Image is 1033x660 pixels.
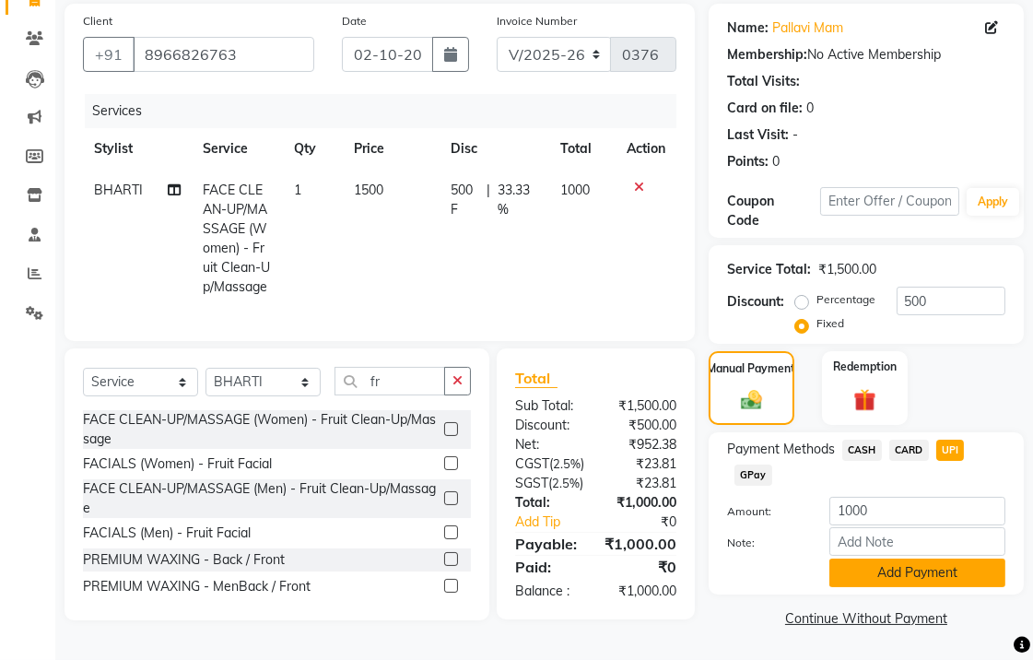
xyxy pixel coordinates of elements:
[833,359,897,375] label: Redemption
[727,260,811,279] div: Service Total:
[820,187,959,216] input: Enter Offer / Coupon Code
[967,188,1019,216] button: Apply
[596,556,691,578] div: ₹0
[83,550,285,570] div: PREMIUM WAXING - Back / Front
[727,440,835,459] span: Payment Methods
[501,493,596,513] div: Total:
[451,181,479,219] span: 500 F
[203,182,270,295] span: FACE CLEAN-UP/MASSAGE (Women) - Fruit Clean-Up/Massage
[342,13,367,29] label: Date
[552,476,580,490] span: 2.5%
[85,94,690,128] div: Services
[283,128,343,170] th: Qty
[549,128,616,170] th: Total
[616,128,676,170] th: Action
[772,152,780,171] div: 0
[829,559,1005,587] button: Add Payment
[501,556,596,578] div: Paid:
[501,435,596,454] div: Net:
[133,37,314,72] input: Search by Name/Mobile/Email/Code
[591,533,690,555] div: ₹1,000.00
[440,128,549,170] th: Disc
[936,440,965,461] span: UPI
[501,396,596,416] div: Sub Total:
[598,454,690,474] div: ₹23.81
[727,192,820,230] div: Coupon Code
[842,440,882,461] span: CASH
[294,182,301,198] span: 1
[708,360,796,377] label: Manual Payment
[712,609,1020,629] a: Continue Without Payment
[818,260,876,279] div: ₹1,500.00
[487,181,490,219] span: |
[83,37,135,72] button: +91
[816,291,875,308] label: Percentage
[727,72,800,91] div: Total Visits:
[501,513,612,532] a: Add Tip
[734,465,772,486] span: GPay
[847,386,884,414] img: _gift.svg
[727,125,789,145] div: Last Visit:
[612,513,690,532] div: ₹0
[829,527,1005,556] input: Add Note
[515,455,549,472] span: CGST
[83,577,311,596] div: PREMIUM WAXING - MenBack / Front
[501,474,597,493] div: ( )
[829,497,1005,525] input: Amount
[515,369,558,388] span: Total
[501,454,598,474] div: ( )
[772,18,843,38] a: Pallavi Mam
[713,503,816,520] label: Amount:
[192,128,283,170] th: Service
[553,456,581,471] span: 2.5%
[354,182,383,198] span: 1500
[727,18,769,38] div: Name:
[335,367,445,395] input: Search or Scan
[596,582,691,601] div: ₹1,000.00
[727,292,784,312] div: Discount:
[792,125,798,145] div: -
[343,128,440,170] th: Price
[83,13,112,29] label: Client
[596,493,691,513] div: ₹1,000.00
[734,388,769,412] img: _cash.svg
[83,128,192,170] th: Stylist
[501,582,596,601] div: Balance :
[727,99,803,118] div: Card on file:
[94,182,143,198] span: BHARTI
[498,181,538,219] span: 33.33 %
[497,13,577,29] label: Invoice Number
[727,152,769,171] div: Points:
[889,440,929,461] span: CARD
[806,99,814,118] div: 0
[560,182,590,198] span: 1000
[713,535,816,551] label: Note:
[727,45,807,65] div: Membership:
[597,474,690,493] div: ₹23.81
[515,475,548,491] span: SGST
[816,315,844,332] label: Fixed
[83,524,251,543] div: FACIALS (Men) - Fruit Facial
[596,416,691,435] div: ₹500.00
[83,410,437,449] div: FACE CLEAN-UP/MASSAGE (Women) - Fruit Clean-Up/Massage
[83,479,437,518] div: FACE CLEAN-UP/MASSAGE (Men) - Fruit Clean-Up/Massage
[501,416,596,435] div: Discount:
[596,435,691,454] div: ₹952.38
[596,396,691,416] div: ₹1,500.00
[83,454,272,474] div: FACIALS (Women) - Fruit Facial
[727,45,1005,65] div: No Active Membership
[501,533,591,555] div: Payable:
